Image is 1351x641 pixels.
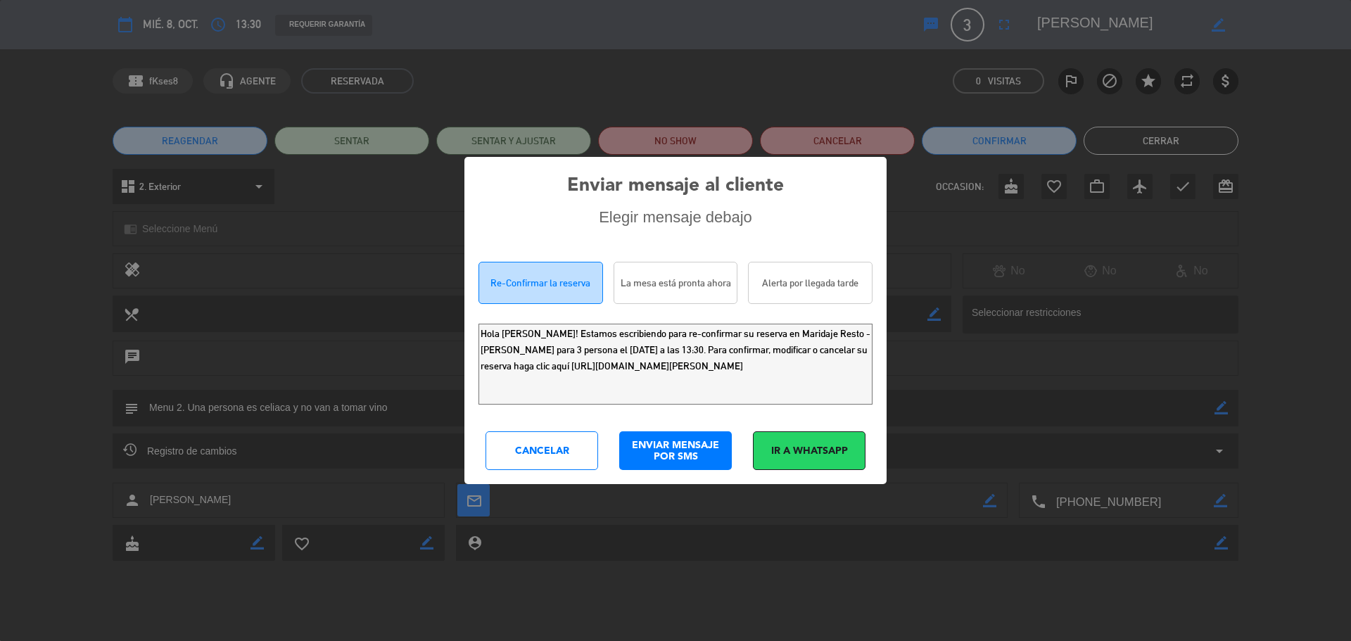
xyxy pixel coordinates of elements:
div: Ir a WhatsApp [753,431,865,470]
div: La mesa está pronta ahora [614,262,738,304]
div: Elegir mensaje debajo [599,208,752,227]
div: Enviar mensaje al cliente [567,171,784,201]
div: Cancelar [486,431,598,470]
div: Re-Confirmar la reserva [478,262,603,304]
div: Alerta por llegada tarde [748,262,873,304]
div: ENVIAR MENSAJE POR SMS [619,431,732,470]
